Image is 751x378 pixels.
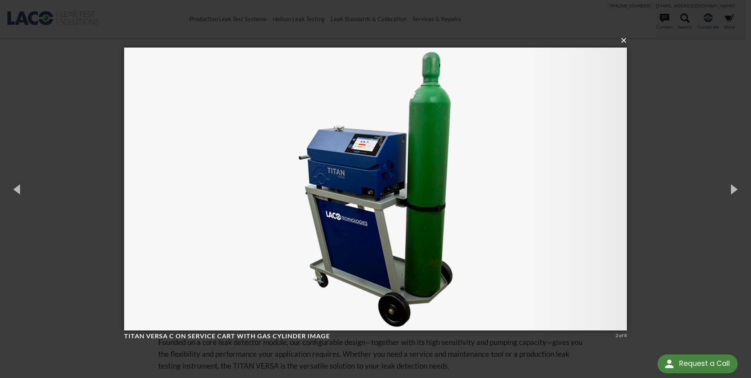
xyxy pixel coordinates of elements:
div: Request a Call [658,354,738,373]
div: Request a Call [679,354,730,372]
button: Next (Right arrow key) [716,167,751,211]
button: × [126,32,629,49]
h4: TITAN VERSA C on Service Cart with Gas Cylinder image [124,332,613,340]
img: round button [663,358,676,370]
div: 2 of 8 [615,332,627,339]
img: TITAN VERSA C on Service Cart with Gas Cylinder image [124,32,627,346]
